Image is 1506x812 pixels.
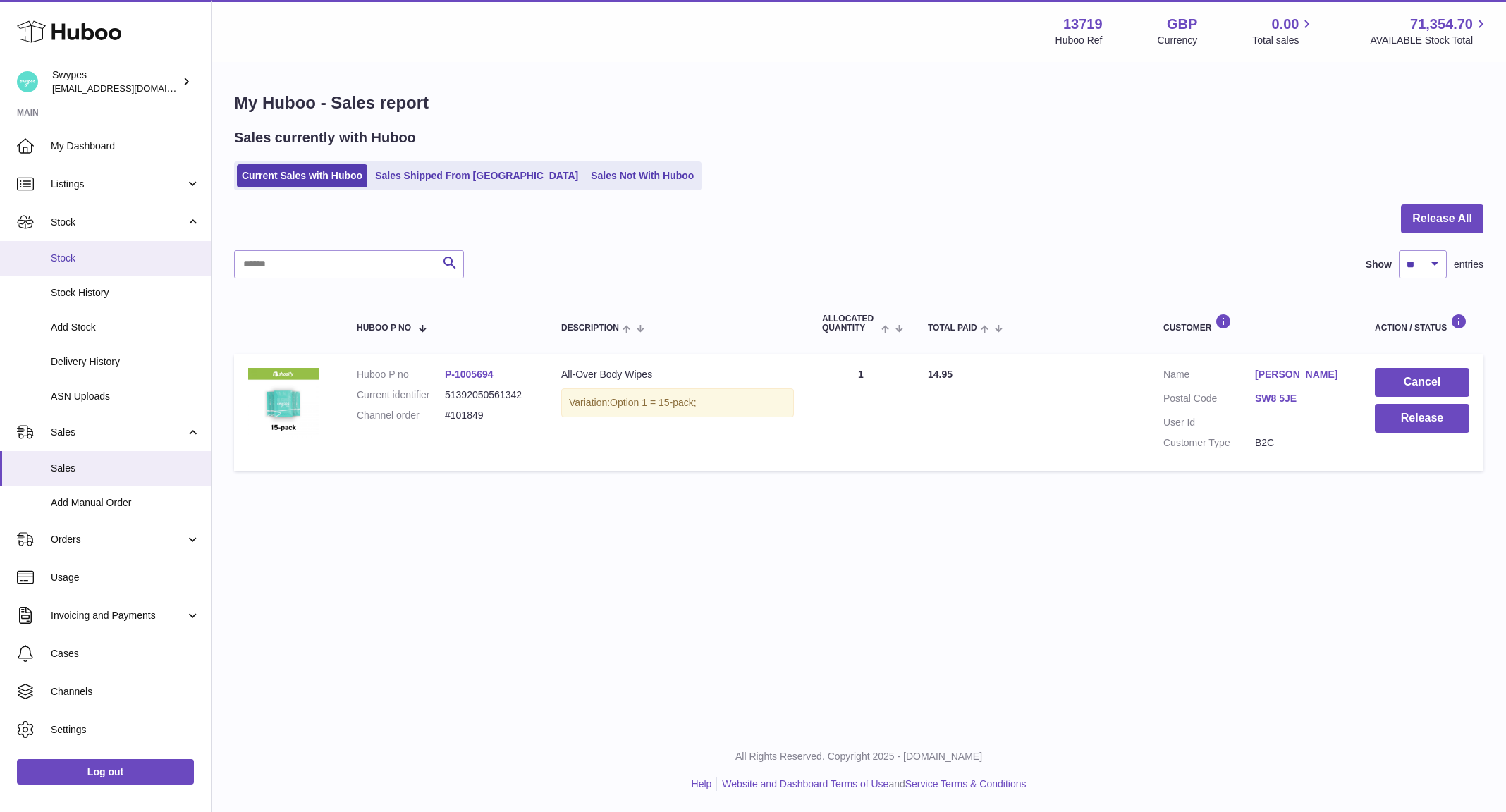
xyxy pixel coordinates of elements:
span: Add Stock [51,321,200,334]
div: Customer [1163,314,1347,333]
a: [PERSON_NAME] [1255,368,1347,381]
span: Orders [51,533,185,546]
div: All-Over Body Wipes [561,368,794,381]
dt: Customer Type [1163,436,1255,450]
span: Stock History [51,286,200,300]
a: Log out [17,759,194,785]
span: Stock [51,216,185,229]
div: Swypes [52,68,179,95]
span: Sales [51,462,200,475]
button: Release All [1401,204,1483,233]
a: Sales Not With Huboo [586,164,699,187]
span: Add Manual Order [51,496,200,510]
a: Help [692,778,712,789]
a: Website and Dashboard Terms of Use [722,778,888,789]
span: 71,354.70 [1410,15,1473,34]
button: Release [1375,404,1469,433]
strong: 13719 [1063,15,1103,34]
span: Cases [51,647,200,660]
dd: 51392050561342 [445,388,533,402]
a: Current Sales with Huboo [237,164,367,187]
span: Description [561,324,619,333]
dt: User Id [1163,416,1255,429]
span: ASN Uploads [51,390,200,403]
span: [EMAIL_ADDRESS][DOMAIN_NAME] [52,82,207,94]
label: Show [1366,258,1392,271]
span: Usage [51,571,200,584]
dt: Channel order [357,409,445,422]
span: Invoicing and Payments [51,609,185,622]
div: Currency [1158,34,1198,47]
span: entries [1454,258,1483,271]
span: Option 1 = 15-pack; [610,397,697,408]
span: Delivery History [51,355,200,369]
a: Service Terms & Conditions [905,778,1027,789]
dt: Huboo P no [357,368,445,381]
div: Action / Status [1375,314,1469,333]
dt: Name [1163,368,1255,385]
strong: GBP [1167,15,1197,34]
dt: Current identifier [357,388,445,402]
img: 137191726829119.png [248,368,319,438]
span: Sales [51,426,185,439]
dd: #101849 [445,409,533,422]
h1: My Huboo - Sales report [234,92,1483,114]
a: SW8 5JE [1255,392,1347,405]
span: Stock [51,252,200,265]
span: ALLOCATED Quantity [822,314,878,333]
span: Huboo P no [357,324,411,333]
a: P-1005694 [445,369,494,380]
h2: Sales currently with Huboo [234,128,416,147]
div: Huboo Ref [1055,34,1103,47]
img: hello@swypes.co.uk [17,71,38,92]
span: Channels [51,685,200,699]
span: Total sales [1252,34,1315,47]
span: Listings [51,178,185,191]
a: 71,354.70 AVAILABLE Stock Total [1370,15,1489,47]
dd: B2C [1255,436,1347,450]
a: 0.00 Total sales [1252,15,1315,47]
dt: Postal Code [1163,392,1255,409]
button: Cancel [1375,368,1469,397]
span: 14.95 [928,369,953,380]
div: Variation: [561,388,794,417]
span: Total paid [928,324,977,333]
span: 0.00 [1272,15,1299,34]
a: Sales Shipped From [GEOGRAPHIC_DATA] [370,164,583,187]
li: and [717,777,1026,791]
p: All Rights Reserved. Copyright 2025 - [DOMAIN_NAME] [223,750,1495,763]
span: Settings [51,723,200,737]
span: AVAILABLE Stock Total [1370,34,1489,47]
span: My Dashboard [51,140,200,153]
td: 1 [808,354,914,471]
